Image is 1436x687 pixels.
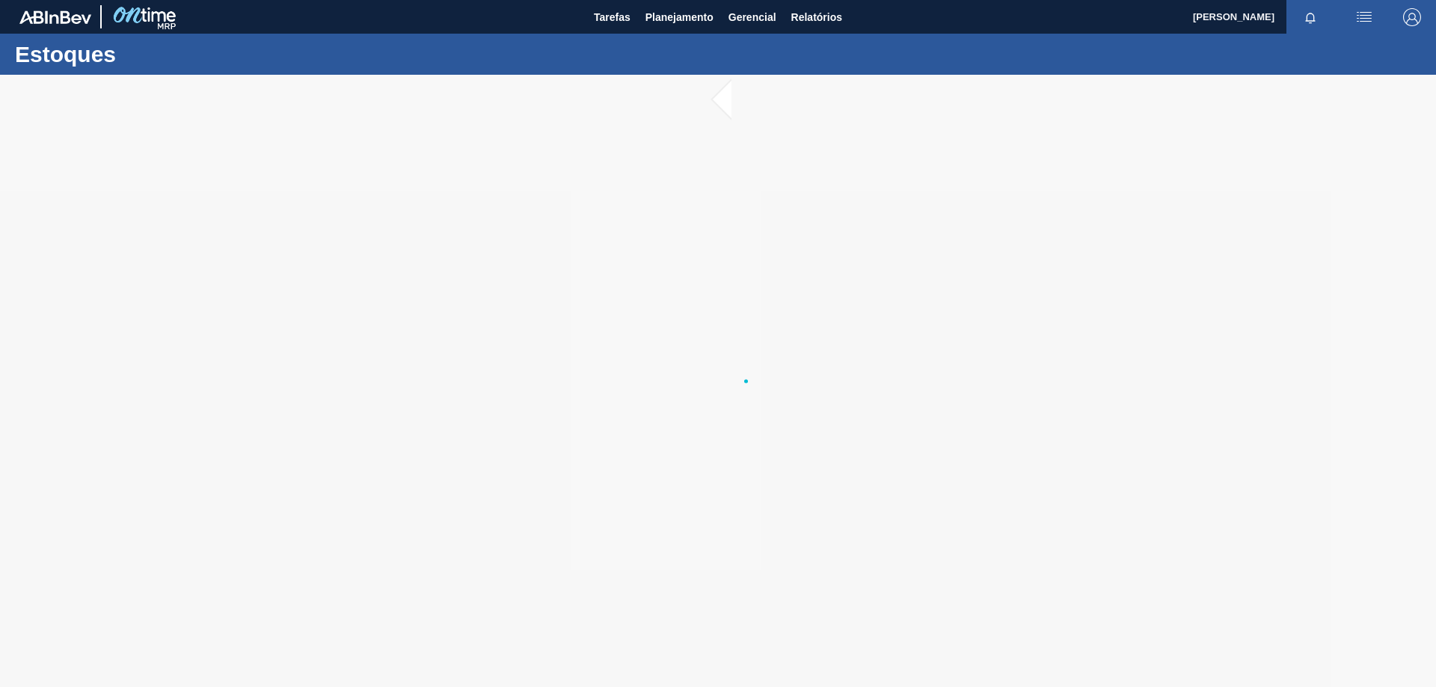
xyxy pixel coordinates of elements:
[1403,8,1421,26] img: Logout
[1286,7,1334,28] button: Notificações
[594,8,630,26] span: Tarefas
[15,46,280,63] h1: Estoques
[645,8,714,26] span: Planejamento
[791,8,842,26] span: Relatórios
[1355,8,1373,26] img: userActions
[19,10,91,24] img: TNhmsLtSVTkK8tSr43FrP2fwEKptu5GPRR3wAAAABJRU5ErkJggg==
[728,8,776,26] span: Gerencial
